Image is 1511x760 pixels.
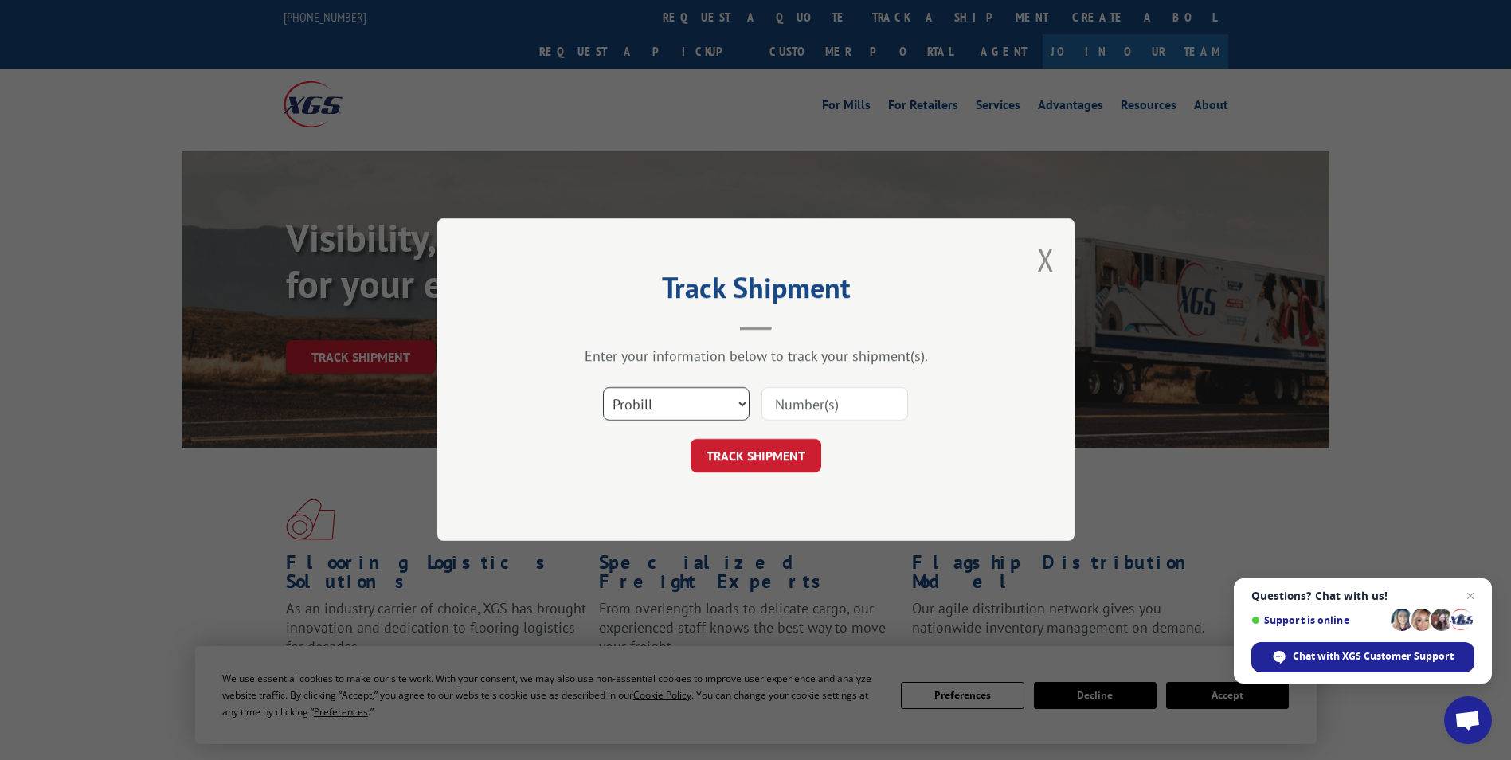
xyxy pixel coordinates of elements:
[1251,614,1385,626] span: Support is online
[1444,696,1492,744] div: Open chat
[1251,590,1474,602] span: Questions? Chat with us!
[1461,586,1480,605] span: Close chat
[761,388,908,421] input: Number(s)
[1251,642,1474,672] div: Chat with XGS Customer Support
[691,440,821,473] button: TRACK SHIPMENT
[517,347,995,366] div: Enter your information below to track your shipment(s).
[517,276,995,307] h2: Track Shipment
[1293,649,1454,664] span: Chat with XGS Customer Support
[1037,238,1055,280] button: Close modal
